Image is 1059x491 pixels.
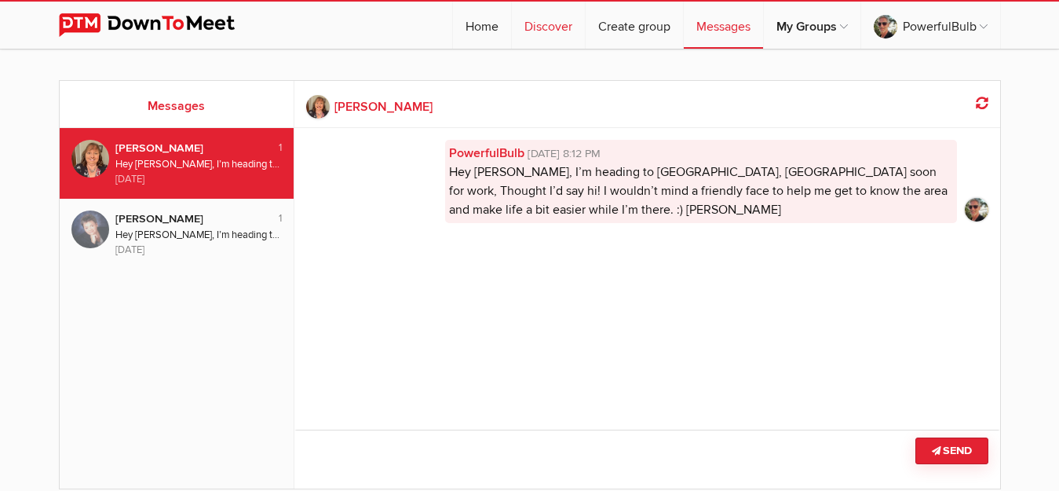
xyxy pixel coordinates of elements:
[764,2,860,49] a: My Groups
[449,144,952,163] a: PowerfulBulb[DATE] 8:12 PM
[115,157,283,172] div: Hey [PERSON_NAME], I’m heading to [GEOGRAPHIC_DATA], [GEOGRAPHIC_DATA] soon for work, Thought I’d...
[115,228,283,243] div: Hey [PERSON_NAME], I’m heading to [GEOGRAPHIC_DATA], [GEOGRAPHIC_DATA] soon for work. Thought I’d...
[449,164,948,218] span: Hey [PERSON_NAME], I’m heading to [GEOGRAPHIC_DATA], [GEOGRAPHIC_DATA] soon for work, Thought I’d...
[512,2,585,49] a: Discover
[115,140,259,157] div: [PERSON_NAME]
[586,2,683,49] a: Create group
[965,198,988,222] img: cropped.jpg
[71,140,109,178] img: Lisa Brough
[453,2,511,49] a: Home
[258,141,282,156] div: 1
[258,211,282,226] div: 1
[684,2,763,49] a: Messages
[71,211,109,248] img: Sandi Rogers
[334,97,433,116] b: [PERSON_NAME]
[115,211,259,228] div: [PERSON_NAME]
[59,13,259,37] img: DownToMeet
[115,243,283,258] div: [DATE]
[71,211,283,258] a: Sandi Rogers 1 [PERSON_NAME] Hey [PERSON_NAME], I’m heading to [GEOGRAPHIC_DATA], [GEOGRAPHIC_DAT...
[861,2,1000,49] a: PowerfulBulb
[71,97,283,115] h2: Messages
[306,95,988,119] a: [PERSON_NAME]
[524,145,601,163] span: [DATE] 8:12 PM
[915,438,988,464] button: Send
[115,172,283,187] div: [DATE]
[71,140,283,187] a: Lisa Brough 1 [PERSON_NAME] Hey [PERSON_NAME], I’m heading to [GEOGRAPHIC_DATA], [GEOGRAPHIC_DATA...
